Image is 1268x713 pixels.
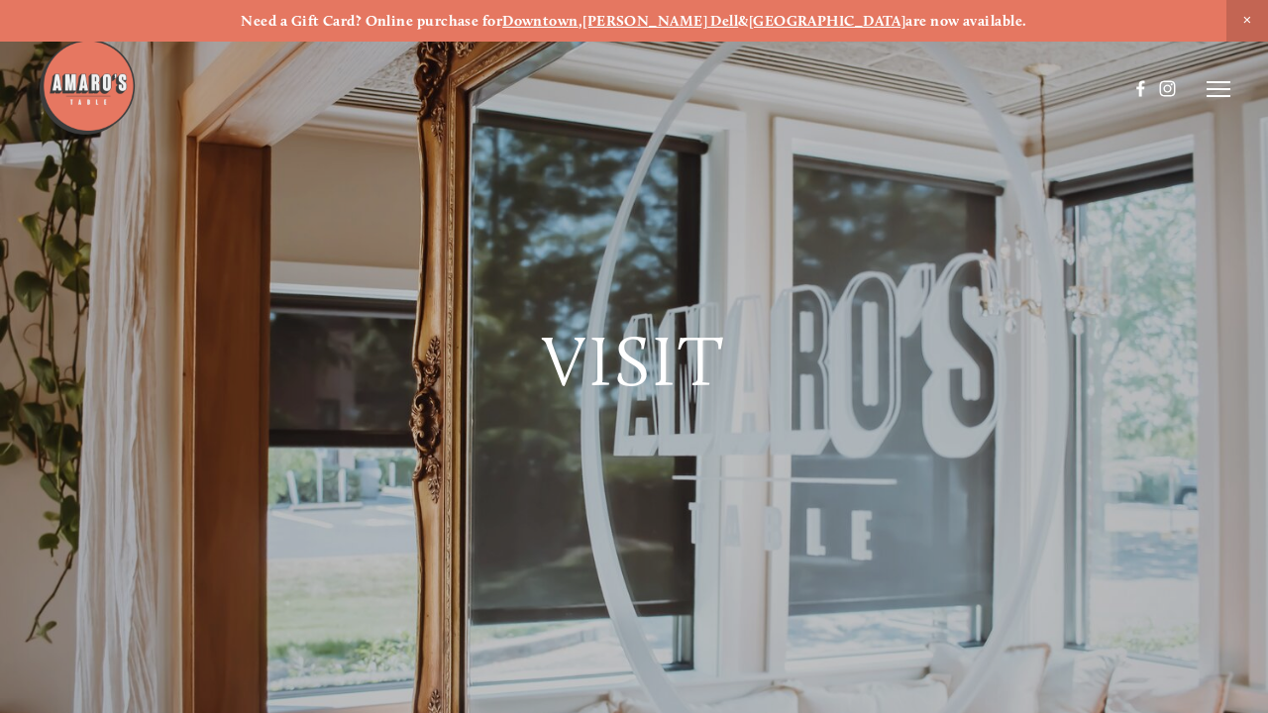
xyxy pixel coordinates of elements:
[38,38,137,137] img: Amaro's Table
[738,12,748,30] strong: &
[241,12,502,30] strong: Need a Gift Card? Online purchase for
[905,12,1026,30] strong: are now available.
[502,12,579,30] a: Downtown
[749,12,906,30] a: [GEOGRAPHIC_DATA]
[579,12,582,30] strong: ,
[542,319,726,403] span: Visit
[582,12,738,30] a: [PERSON_NAME] Dell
